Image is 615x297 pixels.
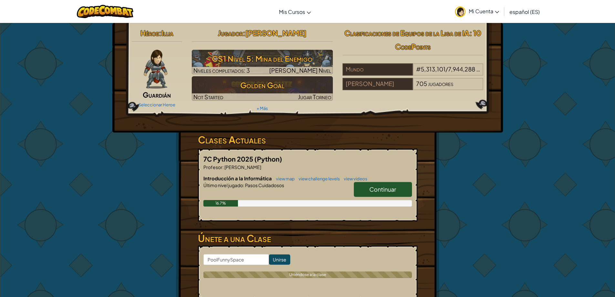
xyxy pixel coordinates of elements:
[244,182,284,188] span: Pasos Cuidadosos
[279,8,305,15] span: Mis Cursos
[159,28,161,37] span: :
[224,164,261,170] span: [PERSON_NAME]
[192,51,333,66] h3: CS1 Nivel 5: Mina del Enemigo
[416,80,427,87] span: 705
[254,155,282,163] span: (Python)
[343,63,413,76] div: Mundo
[343,69,484,77] a: Mundo#5,313,101/7,944,288jugadores
[455,6,466,17] img: avatar
[341,176,367,181] a: view videos
[192,76,333,101] img: Golden Goal
[203,175,273,181] span: Introducción a la Informática
[295,176,340,181] a: view challenge levels
[203,155,254,163] span: 7C Python 2025
[203,164,222,170] span: Profesor
[192,76,333,101] a: Golden GoalNot StartedJugar Torneo
[446,65,448,73] span: /
[218,28,243,37] span: Jugador
[421,65,446,73] span: 5,313,101
[428,80,453,87] span: jugadores
[192,50,333,74] img: CS1 Nivel 5: Mina del Enemigo
[343,78,413,90] div: [PERSON_NAME]
[222,164,224,170] span: :
[344,28,469,37] span: Clasificaciones de Equipos de la Liga de IA
[243,28,245,37] span: :
[203,182,243,188] span: Último nivel jugado
[198,231,417,246] h3: Únete a una Clase
[203,200,238,207] div: 16.7%
[192,50,333,74] a: Jugar Siguiente Nivel
[276,3,314,20] a: Mis Cursos
[198,133,417,147] h3: Clases Actuales
[245,28,306,37] span: [PERSON_NAME]
[257,106,268,111] a: + Más
[203,271,412,278] div: Uniéndose a la clase
[269,254,290,265] input: Unirse
[193,93,223,101] span: Not Started
[448,65,475,73] span: 7,944,288
[269,67,331,74] span: [PERSON_NAME] Nivel
[416,65,421,73] span: #
[343,84,484,91] a: [PERSON_NAME]705jugadores
[161,28,173,37] span: Illia
[506,3,543,20] a: español (ES)
[469,8,499,15] span: Mi Cuenta
[369,186,396,193] span: Continuar
[140,28,159,37] span: Héroe
[192,78,333,92] h3: Golden Goal
[203,254,269,265] input: <Enter Class Code>
[143,90,171,99] span: Guardián
[298,93,331,101] span: Jugar Torneo
[273,176,295,181] a: view map
[193,67,250,74] span: Niveles completados: 3
[509,8,540,15] span: español (ES)
[138,102,175,107] a: Seleccionar Heroe
[144,50,167,89] img: guardian-pose.png
[243,182,244,188] span: :
[452,1,502,22] a: Mi Cuenta
[77,5,133,18] img: CodeCombat logo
